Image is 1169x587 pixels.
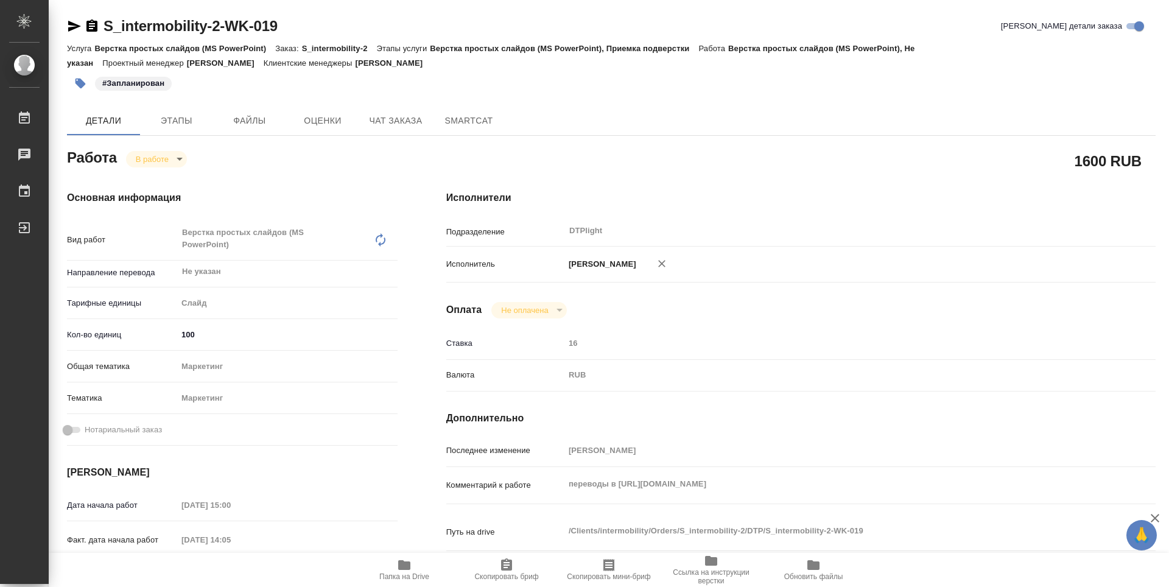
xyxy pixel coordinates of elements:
[379,572,429,581] span: Папка на Drive
[67,329,177,341] p: Кол-во единиц
[567,572,650,581] span: Скопировать мини-бриф
[177,326,398,343] input: ✎ Введи что-нибудь
[177,531,284,549] input: Пустое поле
[67,44,94,53] p: Услуга
[355,58,432,68] p: [PERSON_NAME]
[491,302,566,318] div: В работе
[1131,522,1152,548] span: 🙏
[446,411,1156,426] h4: Дополнительно
[353,553,455,587] button: Папка на Drive
[446,303,482,317] h4: Оплата
[558,553,660,587] button: Скопировать мини-бриф
[446,445,564,457] p: Последнее изменение
[497,305,552,315] button: Не оплачена
[187,58,264,68] p: [PERSON_NAME]
[67,392,177,404] p: Тематика
[667,568,755,585] span: Ссылка на инструкции верстки
[455,553,558,587] button: Скопировать бриф
[275,44,301,53] p: Заказ:
[446,226,564,238] p: Подразделение
[446,337,564,350] p: Ставка
[446,369,564,381] p: Валюта
[67,234,177,246] p: Вид работ
[446,191,1156,205] h4: Исполнители
[564,474,1097,494] textarea: переводы в [URL][DOMAIN_NAME]
[67,534,177,546] p: Факт. дата начала работ
[132,154,172,164] button: В работе
[94,77,173,88] span: Запланирован
[564,441,1097,459] input: Пустое поле
[660,553,762,587] button: Ссылка на инструкции верстки
[564,334,1097,352] input: Пустое поле
[293,113,352,128] span: Оценки
[67,19,82,33] button: Скопировать ссылку для ЯМессенджера
[446,526,564,538] p: Путь на drive
[67,465,398,480] h4: [PERSON_NAME]
[302,44,377,53] p: S_intermobility-2
[440,113,498,128] span: SmartCat
[67,70,94,97] button: Добавить тэг
[762,553,865,587] button: Обновить файлы
[67,499,177,511] p: Дата начала работ
[264,58,356,68] p: Клиентские менеджеры
[147,113,206,128] span: Этапы
[177,293,398,314] div: Слайд
[94,44,275,53] p: Верстка простых слайдов (MS PowerPoint)
[102,77,164,90] p: #Запланирован
[648,250,675,277] button: Удалить исполнителя
[126,151,187,167] div: В работе
[220,113,279,128] span: Файлы
[564,521,1097,541] textarea: /Clients/intermobility/Orders/S_intermobility-2/DTP/S_intermobility-2-WK-019
[67,146,117,167] h2: Работа
[177,356,398,377] div: Маркетинг
[564,258,636,270] p: [PERSON_NAME]
[446,258,564,270] p: Исполнитель
[104,18,278,34] a: S_intermobility-2-WK-019
[85,19,99,33] button: Скопировать ссылку
[74,113,133,128] span: Детали
[177,388,398,409] div: Маркетинг
[177,496,284,514] input: Пустое поле
[85,424,162,436] span: Нотариальный заказ
[1075,150,1142,171] h2: 1600 RUB
[67,191,398,205] h4: Основная информация
[784,572,843,581] span: Обновить файлы
[1126,520,1157,550] button: 🙏
[1001,20,1122,32] span: [PERSON_NAME] детали заказа
[67,297,177,309] p: Тарифные единицы
[430,44,698,53] p: Верстка простых слайдов (MS PowerPoint), Приемка подверстки
[564,365,1097,385] div: RUB
[102,58,186,68] p: Проектный менеджер
[446,479,564,491] p: Комментарий к работе
[367,113,425,128] span: Чат заказа
[474,572,538,581] span: Скопировать бриф
[377,44,430,53] p: Этапы услуги
[67,267,177,279] p: Направление перевода
[698,44,728,53] p: Работа
[67,360,177,373] p: Общая тематика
